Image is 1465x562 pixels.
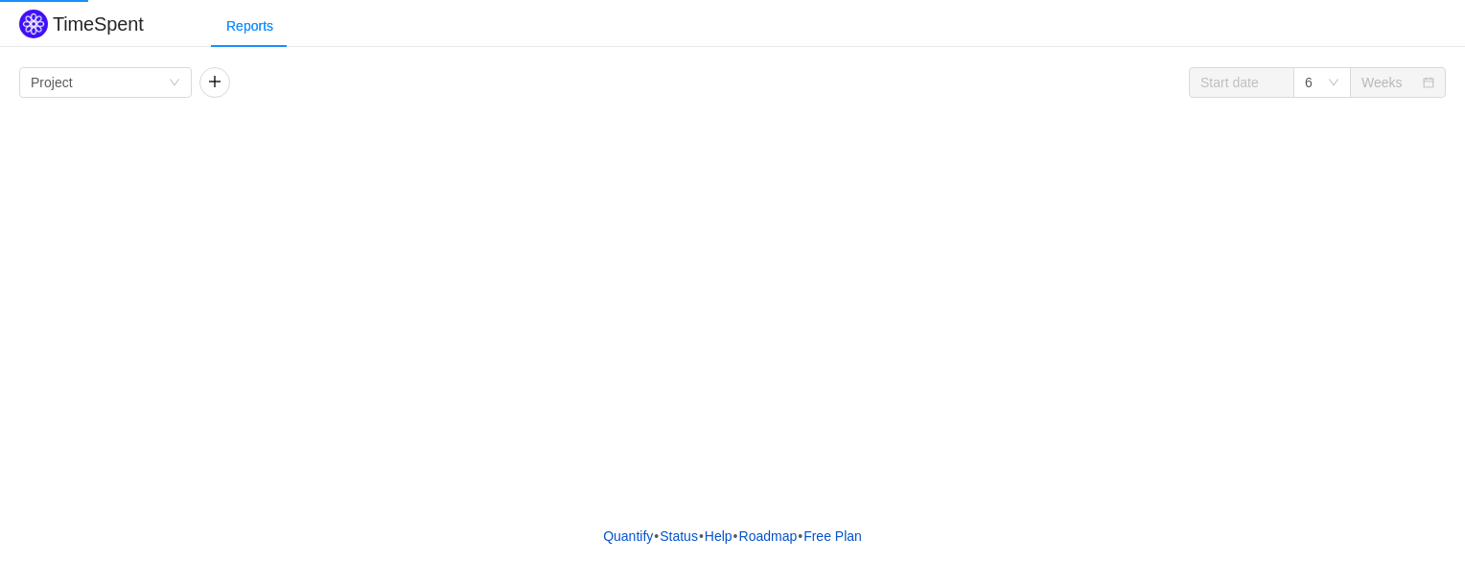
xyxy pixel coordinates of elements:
[704,522,733,550] a: Help
[1305,68,1313,97] div: 6
[199,67,230,98] button: icon: plus
[699,528,704,544] span: •
[733,528,738,544] span: •
[1328,77,1339,90] i: icon: down
[53,13,144,35] h2: TimeSpent
[1189,67,1294,98] input: Start date
[798,528,802,544] span: •
[1361,68,1403,97] div: Weeks
[31,68,73,97] div: Project
[659,522,699,550] a: Status
[1423,77,1434,90] i: icon: calendar
[738,522,799,550] a: Roadmap
[602,522,654,550] a: Quantify
[19,10,48,38] img: Quantify logo
[654,528,659,544] span: •
[169,77,180,90] i: icon: down
[211,5,289,48] div: Reports
[802,522,863,550] button: Free Plan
